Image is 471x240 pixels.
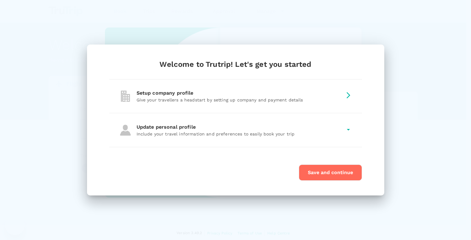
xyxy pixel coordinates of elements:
[137,97,342,103] p: Give your travellers a headstart by setting up company and payment details
[137,131,342,137] p: Include your travel information and preferences to easily book your trip
[119,124,132,136] img: personal-profile
[109,79,362,113] div: company-profileSetup company profileGive your travellers a headstart by setting up company and pa...
[119,90,132,102] img: company-profile
[109,59,362,69] div: Welcome to Trutrip! Let's get you started
[109,113,362,147] div: personal-profileUpdate personal profileInclude your travel information and preferences to easily ...
[137,124,201,130] span: Update personal profile
[137,90,198,96] span: Setup company profile
[299,165,362,181] button: Save and continue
